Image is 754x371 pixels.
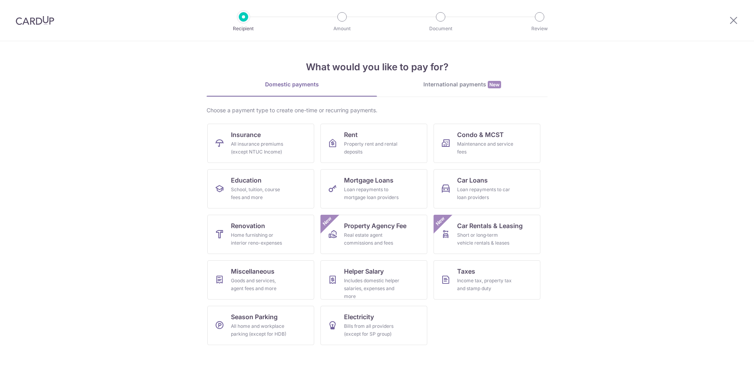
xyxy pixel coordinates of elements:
[320,124,427,163] a: RentProperty rent and rental deposits
[457,175,488,185] span: Car Loans
[231,231,287,247] div: Home furnishing or interior reno-expenses
[231,322,287,338] div: All home and workplace parking (except for HDB)
[207,306,314,345] a: Season ParkingAll home and workplace parking (except for HDB)
[434,215,447,228] span: New
[320,260,427,300] a: Helper SalaryIncludes domestic helper salaries, expenses and more
[344,322,401,338] div: Bills from all providers (except for SP group)
[231,140,287,156] div: All insurance premiums (except NTUC Income)
[231,130,261,139] span: Insurance
[377,80,547,89] div: International payments
[457,277,514,292] div: Income tax, property tax and stamp duty
[207,60,547,74] h4: What would you like to pay for?
[434,169,540,208] a: Car LoansLoan repayments to car loan providers
[231,312,278,322] span: Season Parking
[511,25,569,33] p: Review
[434,215,540,254] a: Car Rentals & LeasingShort or long‑term vehicle rentals & leasesNew
[434,260,540,300] a: TaxesIncome tax, property tax and stamp duty
[207,260,314,300] a: MiscellaneousGoods and services, agent fees and more
[320,215,427,254] a: Property Agency FeeReal estate agent commissions and feesNew
[207,169,314,208] a: EducationSchool, tuition, course fees and more
[488,81,501,88] span: New
[344,267,384,276] span: Helper Salary
[412,25,470,33] p: Document
[344,312,374,322] span: Electricity
[457,231,514,247] div: Short or long‑term vehicle rentals & leases
[344,231,401,247] div: Real estate agent commissions and fees
[207,215,314,254] a: RenovationHome furnishing or interior reno-expenses
[313,25,371,33] p: Amount
[344,140,401,156] div: Property rent and rental deposits
[434,124,540,163] a: Condo & MCSTMaintenance and service fees
[231,221,265,230] span: Renovation
[457,130,504,139] span: Condo & MCST
[231,277,287,292] div: Goods and services, agent fees and more
[344,175,393,185] span: Mortgage Loans
[231,267,275,276] span: Miscellaneous
[344,186,401,201] div: Loan repayments to mortgage loan providers
[344,277,401,300] div: Includes domestic helper salaries, expenses and more
[214,25,273,33] p: Recipient
[16,16,54,25] img: CardUp
[457,186,514,201] div: Loan repayments to car loan providers
[207,106,547,114] div: Choose a payment type to create one-time or recurring payments.
[457,140,514,156] div: Maintenance and service fees
[320,169,427,208] a: Mortgage LoansLoan repayments to mortgage loan providers
[231,186,287,201] div: School, tuition, course fees and more
[320,306,427,345] a: ElectricityBills from all providers (except for SP group)
[344,221,406,230] span: Property Agency Fee
[321,215,334,228] span: New
[207,124,314,163] a: InsuranceAll insurance premiums (except NTUC Income)
[207,80,377,88] div: Domestic payments
[231,175,262,185] span: Education
[457,267,475,276] span: Taxes
[457,221,523,230] span: Car Rentals & Leasing
[344,130,358,139] span: Rent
